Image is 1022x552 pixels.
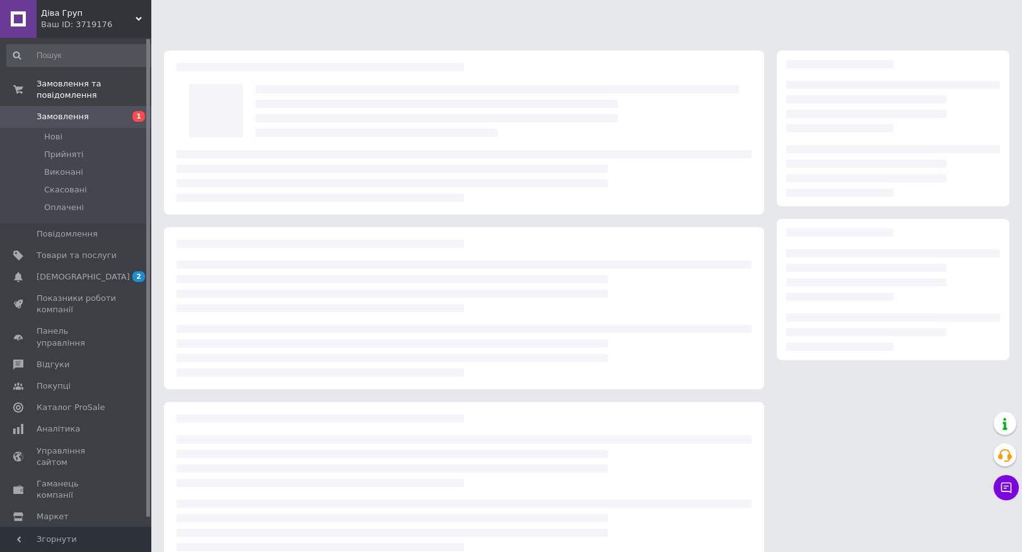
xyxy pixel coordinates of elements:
[37,402,105,413] span: Каталог ProSale
[37,293,117,315] span: Показники роботи компанії
[37,228,98,240] span: Повідомлення
[37,380,71,392] span: Покупці
[41,19,151,30] div: Ваш ID: 3719176
[132,111,145,122] span: 1
[44,184,87,196] span: Скасовані
[37,359,69,370] span: Відгуки
[37,271,130,283] span: [DEMOGRAPHIC_DATA]
[44,202,84,213] span: Оплачені
[994,475,1019,500] button: Чат з покупцем
[44,131,62,143] span: Нові
[37,78,151,101] span: Замовлення та повідомлення
[41,8,136,19] span: Діва Груп
[37,445,117,468] span: Управління сайтом
[37,478,117,501] span: Гаманець компанії
[44,149,83,160] span: Прийняті
[37,423,80,435] span: Аналітика
[44,167,83,178] span: Виконані
[37,511,69,522] span: Маркет
[37,250,117,261] span: Товари та послуги
[132,271,145,282] span: 2
[37,111,89,122] span: Замовлення
[6,44,157,67] input: Пошук
[37,326,117,348] span: Панель управління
